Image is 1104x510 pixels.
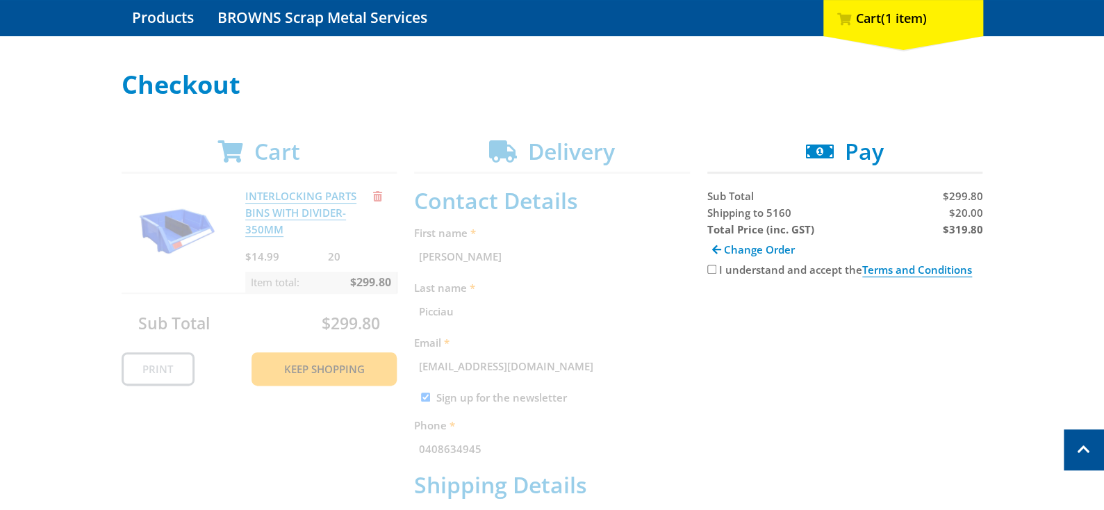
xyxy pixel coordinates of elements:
strong: $319.80 [942,222,982,236]
span: Pay [845,136,884,166]
span: Sub Total [707,189,754,203]
span: $20.00 [948,206,982,220]
span: Change Order [724,242,795,256]
span: (1 item) [881,10,927,26]
strong: Total Price (inc. GST) [707,222,814,236]
a: Terms and Conditions [862,263,972,277]
h1: Checkout [122,71,983,99]
input: Please accept the terms and conditions. [707,265,716,274]
span: $299.80 [942,189,982,203]
a: Change Order [707,238,800,261]
span: Shipping to 5160 [707,206,791,220]
label: I understand and accept the [719,263,972,277]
